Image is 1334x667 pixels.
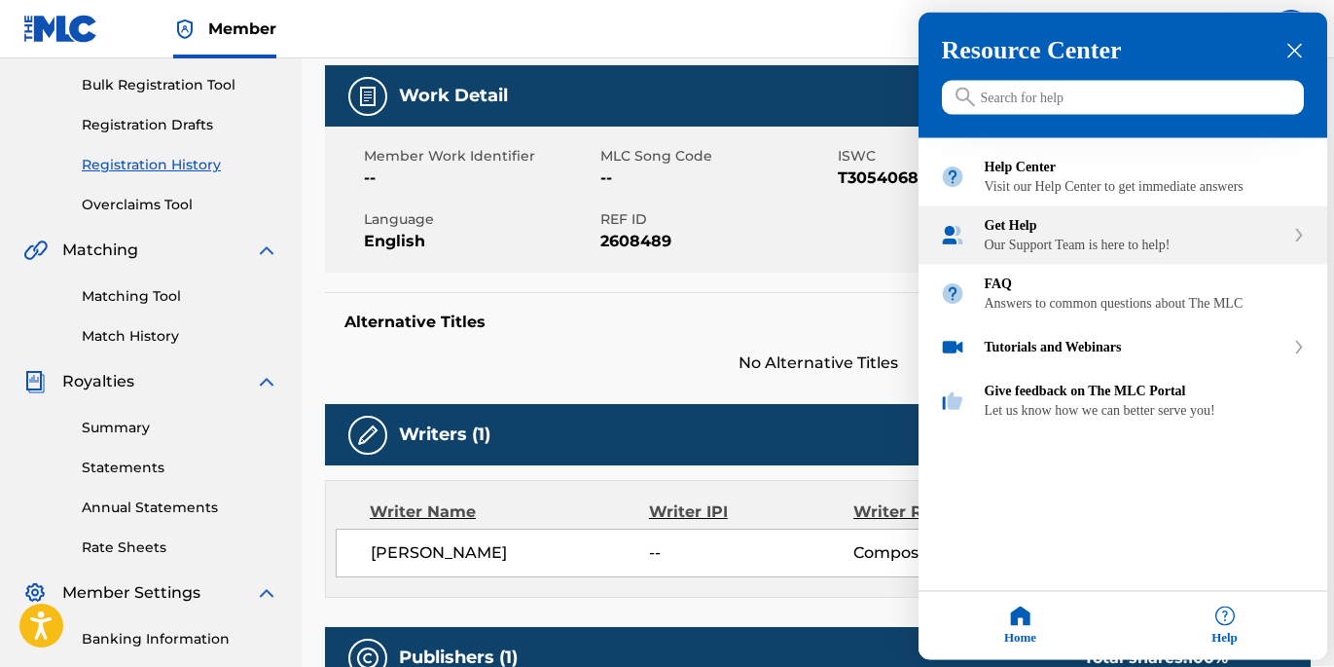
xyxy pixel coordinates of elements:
[919,138,1327,430] div: entering resource center home
[919,592,1123,660] div: Home
[985,277,1306,292] div: FAQ
[940,165,965,190] img: module icon
[985,384,1306,399] div: Give feedback on The MLC Portal
[985,340,1284,355] div: Tutorials and Webinars
[985,160,1306,175] div: Help Center
[1293,229,1305,242] svg: expand
[940,389,965,414] img: module icon
[985,296,1306,312] div: Answers to common questions about The MLC
[919,265,1327,323] div: FAQ
[942,81,1304,115] input: Search for help
[985,238,1284,253] div: Our Support Team is here to help!
[985,218,1284,234] div: Get Help
[940,223,965,248] img: module icon
[1285,42,1304,60] div: close resource center
[940,335,965,360] img: module icon
[1123,592,1327,660] div: Help
[985,179,1306,195] div: Visit our Help Center to get immediate answers
[942,36,1304,65] h3: Resource Center
[955,88,975,107] svg: icon
[1293,341,1305,354] svg: expand
[940,281,965,307] img: module icon
[919,372,1327,430] div: Give feedback on The MLC Portal
[919,138,1327,430] div: Resource center home modules
[919,323,1327,372] div: Tutorials and Webinars
[985,403,1306,419] div: Let us know how we can better serve you!
[919,206,1327,265] div: Get Help
[919,148,1327,206] div: Help Center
